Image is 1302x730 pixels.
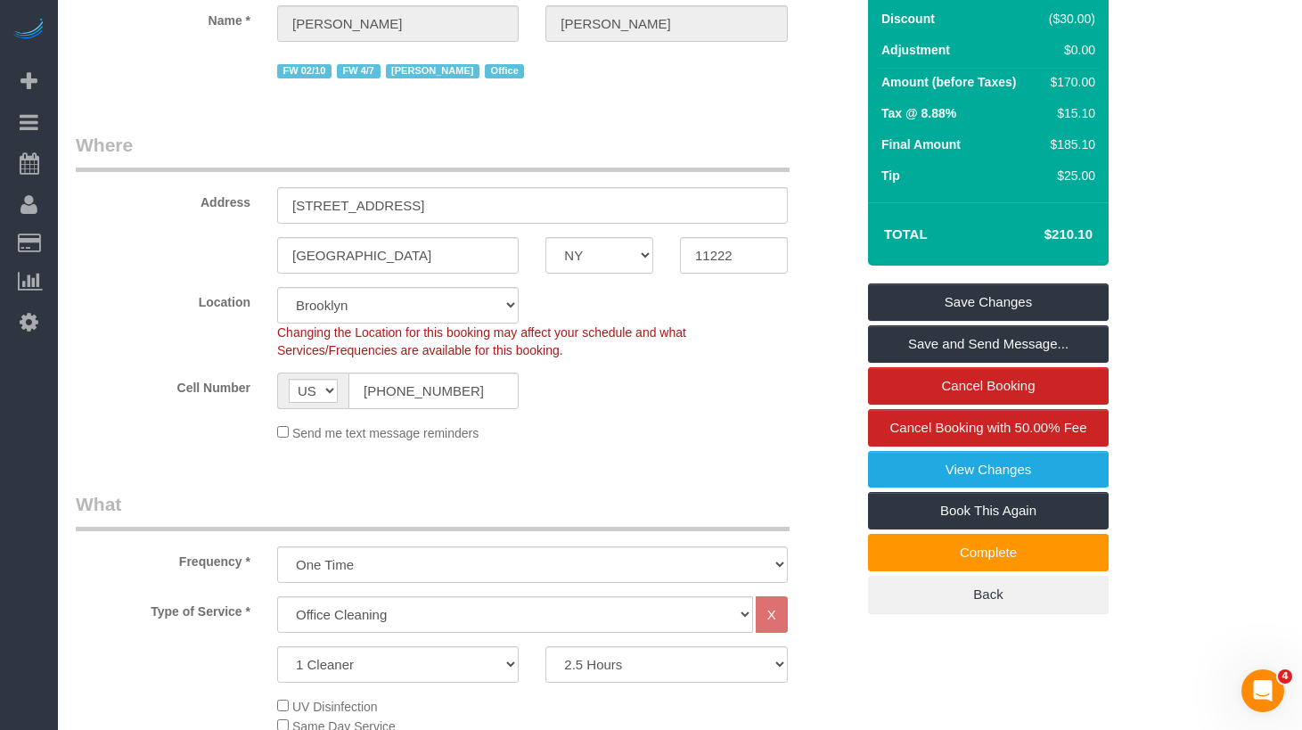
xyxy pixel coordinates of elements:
[292,700,378,714] span: UV Disinfection
[1043,10,1096,28] div: ($30.00)
[881,104,956,122] label: Tax @ 8.88%
[277,237,519,274] input: City
[62,287,264,311] label: Location
[386,64,479,78] span: [PERSON_NAME]
[890,420,1087,435] span: Cancel Booking with 50.00% Fee
[1241,669,1284,712] iframe: Intercom live chat
[292,426,479,440] span: Send me text message reminders
[881,41,950,59] label: Adjustment
[868,576,1109,613] a: Back
[62,5,264,29] label: Name *
[76,132,790,172] legend: Where
[868,325,1109,363] a: Save and Send Message...
[62,546,264,570] label: Frequency *
[991,227,1093,242] h4: $210.10
[1043,73,1096,91] div: $170.00
[62,596,264,620] label: Type of Service *
[277,64,332,78] span: FW 02/10
[1043,41,1096,59] div: $0.00
[868,367,1109,405] a: Cancel Booking
[881,10,935,28] label: Discount
[337,64,381,78] span: FW 4/7
[485,64,524,78] span: Office
[277,5,519,42] input: First Name
[1043,167,1096,185] div: $25.00
[881,135,961,153] label: Final Amount
[1278,669,1292,684] span: 4
[277,325,686,357] span: Changing the Location for this booking may affect your schedule and what Services/Frequencies are...
[348,373,519,409] input: Cell Number
[868,492,1109,529] a: Book This Again
[1043,135,1096,153] div: $185.10
[881,73,1016,91] label: Amount (before Taxes)
[545,5,787,42] input: Last Name
[884,226,928,242] strong: Total
[11,18,46,43] img: Automaid Logo
[868,283,1109,321] a: Save Changes
[76,491,790,531] legend: What
[868,451,1109,488] a: View Changes
[868,409,1109,447] a: Cancel Booking with 50.00% Fee
[881,167,900,185] label: Tip
[62,373,264,397] label: Cell Number
[1043,104,1096,122] div: $15.10
[62,187,264,211] label: Address
[868,534,1109,571] a: Complete
[680,237,788,274] input: Zip Code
